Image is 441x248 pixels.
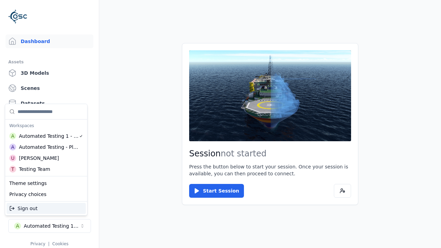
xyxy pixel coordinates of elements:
div: A [9,144,16,151]
div: Automated Testing - Playwright [19,144,79,151]
div: T [9,166,16,173]
div: A [9,133,16,139]
div: U [9,155,16,162]
div: [PERSON_NAME] [19,155,59,162]
div: Testing Team [19,166,50,173]
div: Suggestions [5,201,87,215]
div: Suggestions [5,176,87,201]
div: Workspaces [7,121,86,131]
div: Sign out [7,203,86,214]
div: Automated Testing 1 - Playwright [19,133,79,139]
div: Suggestions [5,104,87,176]
div: Theme settings [7,178,86,189]
div: Privacy choices [7,189,86,200]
